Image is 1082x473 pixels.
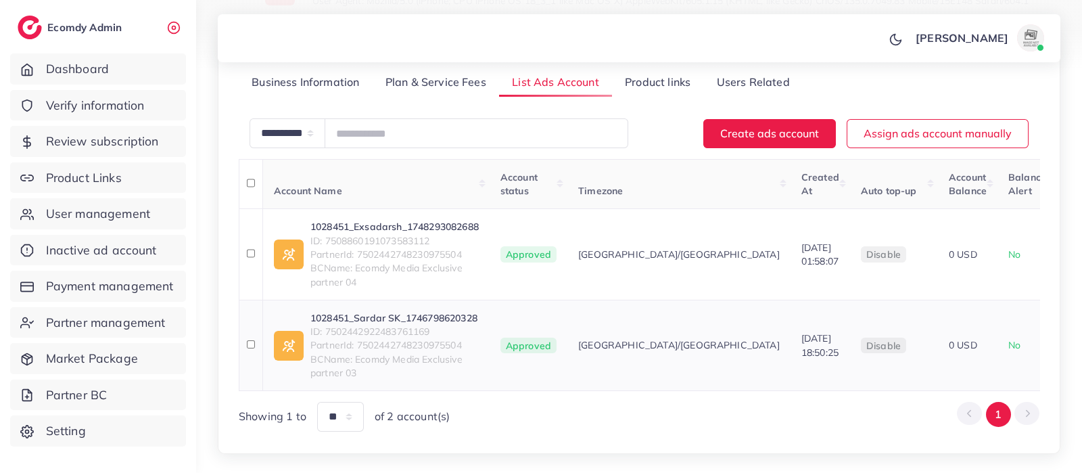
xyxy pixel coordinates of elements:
[310,234,479,248] span: ID: 7508860191073583112
[310,261,479,289] span: BCName: Ecomdy Media Exclusive partner 04
[1008,171,1046,197] span: Balance Alert
[46,242,157,259] span: Inactive ad account
[46,314,166,332] span: Partner management
[801,332,839,358] span: [DATE] 18:50:25
[310,220,479,233] a: 1028451_Exsadarsh_1748293082688
[10,162,186,194] a: Product Links
[310,353,479,380] span: BCName: Ecomdy Media Exclusive partner 03
[375,409,450,424] span: of 2 account(s)
[578,248,780,261] span: [GEOGRAPHIC_DATA]/[GEOGRAPHIC_DATA]
[500,246,557,263] span: Approved
[612,68,703,97] a: Product links
[10,53,186,85] a: Dashboard
[578,185,623,197] span: Timezone
[10,90,186,121] a: Verify information
[47,21,125,34] h2: Ecomdy Admin
[274,331,304,361] img: ic-ad-info.7fc67b75.svg
[46,205,150,223] span: User management
[500,171,538,197] span: Account status
[10,271,186,302] a: Payment management
[18,16,125,39] a: logoEcomdy Admin
[578,338,780,352] span: [GEOGRAPHIC_DATA]/[GEOGRAPHIC_DATA]
[46,133,159,150] span: Review subscription
[46,422,86,440] span: Setting
[46,169,122,187] span: Product Links
[310,311,479,325] a: 1028451_Sardar SK_1746798620328
[46,60,109,78] span: Dashboard
[10,126,186,157] a: Review subscription
[1017,24,1044,51] img: avatar
[847,119,1029,148] button: Assign ads account manually
[499,68,612,97] a: List Ads Account
[10,380,186,411] a: Partner BC
[1008,339,1020,351] span: No
[239,68,373,97] a: Business Information
[703,119,836,148] button: Create ads account
[916,30,1008,46] p: [PERSON_NAME]
[10,307,186,338] a: Partner management
[10,235,186,266] a: Inactive ad account
[861,185,917,197] span: Auto top-up
[949,248,977,261] span: 0 USD
[801,171,839,197] span: Created At
[10,415,186,447] a: Setting
[866,340,901,352] span: disable
[1008,248,1020,261] span: No
[46,386,108,404] span: Partner BC
[310,248,479,261] span: PartnerId: 7502442748230975504
[10,343,186,374] a: Market Package
[373,68,499,97] a: Plan & Service Fees
[801,242,839,267] span: [DATE] 01:58:07
[46,97,145,114] span: Verify information
[908,24,1050,51] a: [PERSON_NAME]avatar
[310,325,479,338] span: ID: 7502442922483761169
[46,277,174,295] span: Payment management
[500,338,557,354] span: Approved
[10,198,186,229] a: User management
[46,350,138,367] span: Market Package
[957,402,1039,427] ul: Pagination
[18,16,42,39] img: logo
[986,402,1011,427] button: Go to page 1
[949,171,987,197] span: Account Balance
[703,68,802,97] a: Users Related
[239,409,306,424] span: Showing 1 to
[310,338,479,352] span: PartnerId: 7502442748230975504
[274,240,304,269] img: ic-ad-info.7fc67b75.svg
[949,339,977,351] span: 0 USD
[866,248,901,261] span: disable
[274,185,342,197] span: Account Name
